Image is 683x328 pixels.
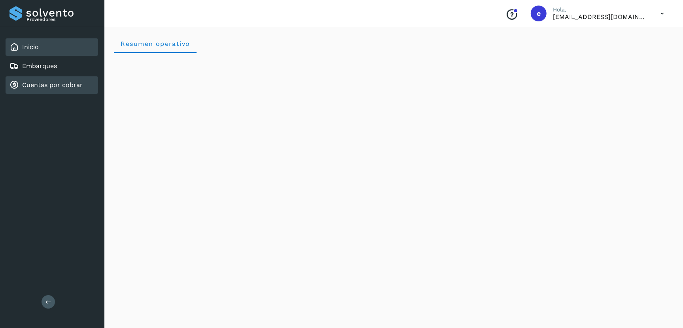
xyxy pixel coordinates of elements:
[6,38,98,56] div: Inicio
[22,81,83,89] a: Cuentas por cobrar
[6,57,98,75] div: Embarques
[26,17,95,22] p: Proveedores
[22,62,57,70] a: Embarques
[6,76,98,94] div: Cuentas por cobrar
[553,6,648,13] p: Hola,
[553,13,648,21] p: ebenezer5009@gmail.com
[22,43,39,51] a: Inicio
[120,40,190,47] span: Resumen operativo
